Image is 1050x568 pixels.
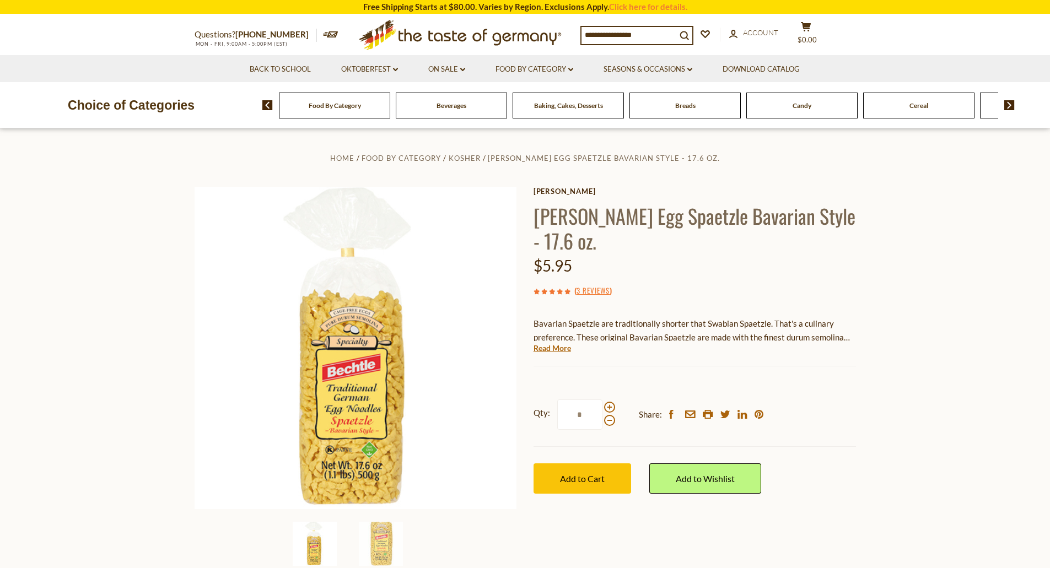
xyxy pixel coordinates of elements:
[359,522,403,566] img: Bechtle Egg Spaetzle Bavarian Style - 17.6 oz.
[577,285,610,297] a: 3 Reviews
[293,522,337,566] img: Bechtle Egg Spaetzle Bavarian Style - 17.6 oz.
[250,63,311,75] a: Back to School
[604,63,692,75] a: Seasons & Occasions
[195,187,517,509] img: Bechtle Egg Spaetzle Bavarian Style - 17.6 oz.
[534,406,550,420] strong: Qty:
[496,63,573,75] a: Food By Category
[557,399,602,430] input: Qty:
[437,101,466,110] a: Beverages
[560,473,605,484] span: Add to Cart
[639,408,662,421] span: Share:
[790,21,823,49] button: $0.00
[534,317,856,344] p: Bavarian Spaetzle are traditionally shorter that Swabian Spaetzle. That's a culinary preference. ...
[534,343,571,354] a: Read More
[649,463,761,494] a: Add to Wishlist
[330,154,354,163] a: Home
[798,35,817,44] span: $0.00
[449,154,481,163] a: Kosher
[428,63,465,75] a: On Sale
[534,101,603,110] a: Baking, Cakes, Desserts
[1004,100,1015,110] img: next arrow
[195,41,288,47] span: MON - FRI, 9:00AM - 5:00PM (EST)
[574,285,612,296] span: ( )
[195,28,317,42] p: Questions?
[262,100,273,110] img: previous arrow
[534,463,631,494] button: Add to Cart
[534,187,856,196] a: [PERSON_NAME]
[723,63,800,75] a: Download Catalog
[309,101,361,110] a: Food By Category
[909,101,928,110] a: Cereal
[729,27,778,39] a: Account
[488,154,720,163] a: [PERSON_NAME] Egg Spaetzle Bavarian Style - 17.6 oz.
[235,29,309,39] a: [PHONE_NUMBER]
[743,28,778,37] span: Account
[362,154,441,163] a: Food By Category
[534,203,856,253] h1: [PERSON_NAME] Egg Spaetzle Bavarian Style - 17.6 oz.
[675,101,696,110] a: Breads
[609,2,687,12] a: Click here for details.
[534,256,572,275] span: $5.95
[793,101,811,110] a: Candy
[341,63,398,75] a: Oktoberfest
